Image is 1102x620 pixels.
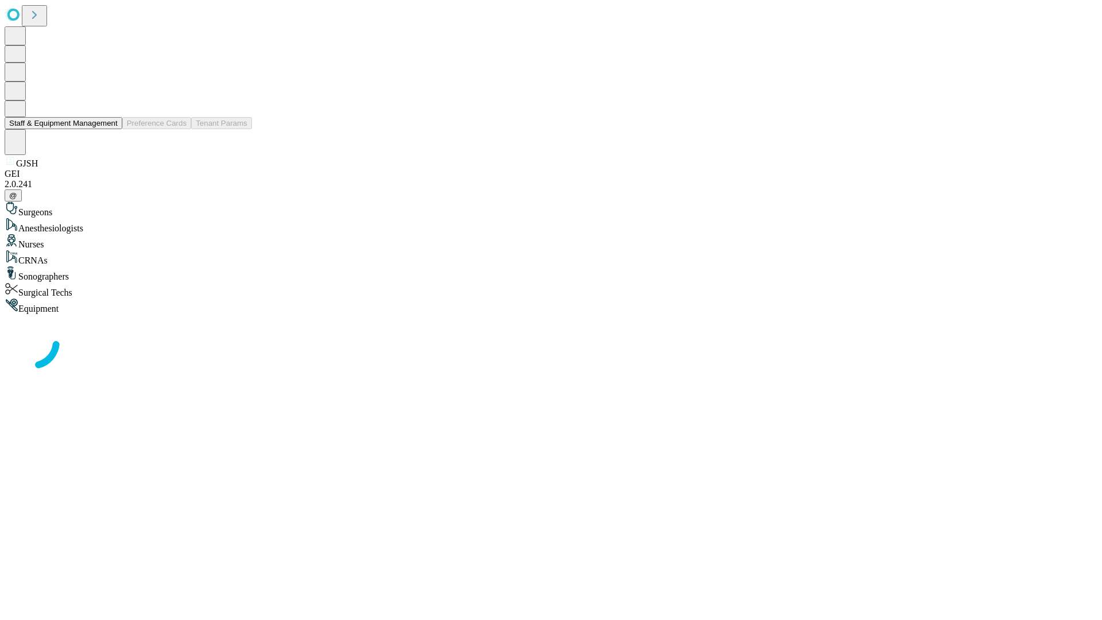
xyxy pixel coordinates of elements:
[122,117,191,129] button: Preference Cards
[5,189,22,201] button: @
[5,298,1097,314] div: Equipment
[5,250,1097,266] div: CRNAs
[191,117,252,129] button: Tenant Params
[5,266,1097,282] div: Sonographers
[5,179,1097,189] div: 2.0.241
[5,117,122,129] button: Staff & Equipment Management
[5,218,1097,234] div: Anesthesiologists
[9,191,17,200] span: @
[5,234,1097,250] div: Nurses
[5,201,1097,218] div: Surgeons
[5,282,1097,298] div: Surgical Techs
[5,169,1097,179] div: GEI
[16,158,38,168] span: GJSH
